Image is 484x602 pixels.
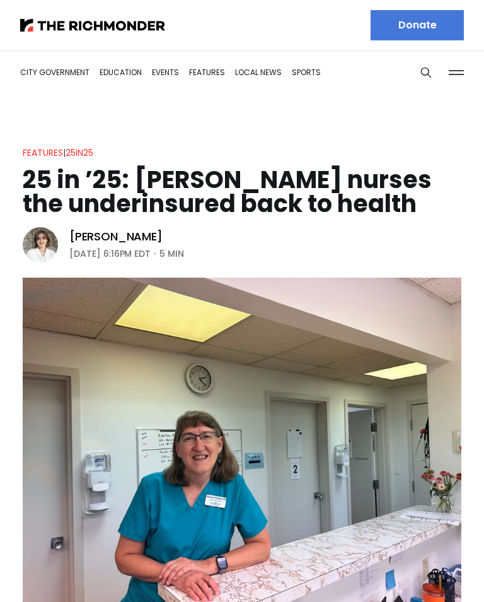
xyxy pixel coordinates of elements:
[20,19,165,32] img: The Richmonder
[371,10,464,40] a: Donate
[417,63,435,82] button: Search this site
[66,146,93,159] a: 25in25
[23,145,93,160] div: |
[20,67,89,78] a: City Government
[159,246,184,261] span: 5 min
[235,67,282,78] a: Local News
[377,540,484,602] iframe: portal-trigger
[69,246,151,261] time: [DATE] 6:16PM EDT
[292,67,321,78] a: Sports
[23,168,461,216] h1: 25 in ’25: [PERSON_NAME] nurses the underinsured back to health
[152,67,179,78] a: Events
[69,229,163,244] a: [PERSON_NAME]
[100,67,142,78] a: Education
[23,227,58,263] img: Eleanor Shaw
[23,146,63,159] a: Features
[189,67,225,78] a: Features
